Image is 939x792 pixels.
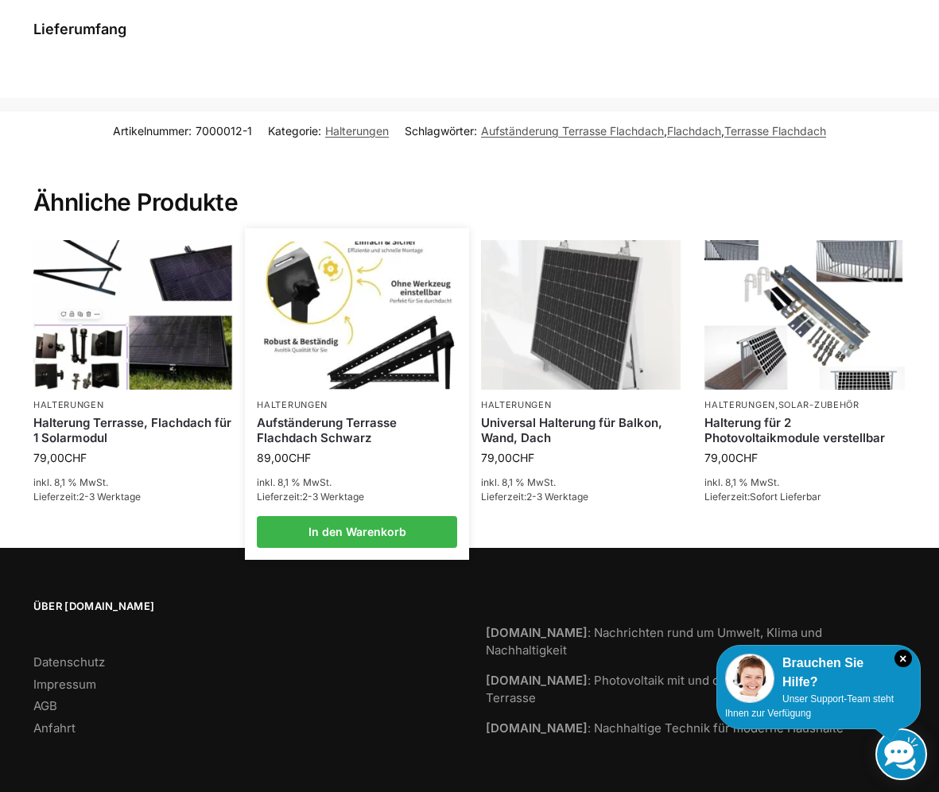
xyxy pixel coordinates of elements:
bdi: 79,00 [33,451,87,464]
span: 7000012-1 [196,124,252,138]
a: In den Warenkorb legen: „Aufständerung Terrasse Flachdach Schwarz“ [257,516,456,548]
span: 2-3 Werktage [302,491,364,503]
span: Kategorie: [268,122,389,139]
span: CHF [512,451,534,464]
span: Unser Support-Team steht Ihnen zur Verfügung [725,693,894,719]
img: Halterung für 2 Photovoltaikmodule verstellbar [704,240,904,390]
a: [DOMAIN_NAME]: Photovoltaik mit und ohne Speicher für Balkon und Terrasse [486,673,882,706]
span: 2-3 Werktage [79,491,141,503]
span: Lieferzeit: [33,491,141,503]
a: Halterungen [481,399,552,410]
i: Schließen [894,650,912,667]
a: Halterung Terrasse, Flachdach für 1 Solarmodul [33,415,233,446]
a: Datenschutz [33,654,105,670]
a: [DOMAIN_NAME]: Nachrichten rund um Umwelt, Klima und Nachhaltigkeit [486,625,822,658]
a: Universal Halterung für Balkon, Wand, Dach [481,415,681,446]
a: Halterungen [257,399,328,410]
a: Halterungen [33,399,104,410]
p: inkl. 8,1 % MwSt. [33,476,233,490]
bdi: 79,00 [704,451,758,464]
span: Über [DOMAIN_NAME] [33,599,454,615]
a: Terrasse Flachdach [724,124,826,138]
p: , [704,399,904,411]
a: Impressum [33,677,96,692]
p: inkl. 8,1 % MwSt. [704,476,904,490]
strong: [DOMAIN_NAME] [486,673,588,688]
strong: [DOMAIN_NAME] [486,625,588,640]
span: Lieferzeit: [481,491,588,503]
p: inkl. 8,1 % MwSt. [257,476,456,490]
img: Customer service [725,654,774,703]
bdi: 89,00 [257,451,311,464]
a: Halterungen [325,124,389,138]
span: CHF [289,451,311,464]
h4: Lieferumfang [33,19,906,39]
a: Flachdach [667,124,721,138]
bdi: 79,00 [481,451,534,464]
a: Anfahrt [33,720,76,736]
span: Schlagwörter: , , [405,122,826,139]
a: [DOMAIN_NAME]: Nachhaltige Technik für moderne Haushalte [486,720,844,736]
a: Halterungen [704,399,775,410]
a: Halterung für 2 Photovoltaikmodule verstellbar [704,415,904,446]
a: Solar-Zubehör [778,399,859,410]
img: Befestigung Solarpaneele [481,240,681,390]
span: CHF [64,451,87,464]
span: Sofort Lieferbar [750,491,821,503]
a: Aufständerung Terrasse Flachdach [481,124,664,138]
a: Aufständerung Terrasse Flachdach Schwarz [257,415,456,446]
span: Lieferzeit: [704,491,821,503]
span: Artikelnummer: [113,122,252,139]
span: 2-3 Werktage [526,491,588,503]
div: Brauchen Sie Hilfe? [725,654,912,692]
img: Halterung Terrasse, Flachdach für 1 Solarmodul [33,240,233,390]
p: inkl. 8,1 % MwSt. [481,476,681,490]
span: CHF [735,451,758,464]
h2: Ähnliche Produkte [33,149,906,218]
span: Lieferzeit: [257,491,364,503]
img: Aufständerung Terrasse Flachdach Schwarz [259,241,456,388]
a: AGB [33,698,57,713]
strong: [DOMAIN_NAME] [486,720,588,736]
